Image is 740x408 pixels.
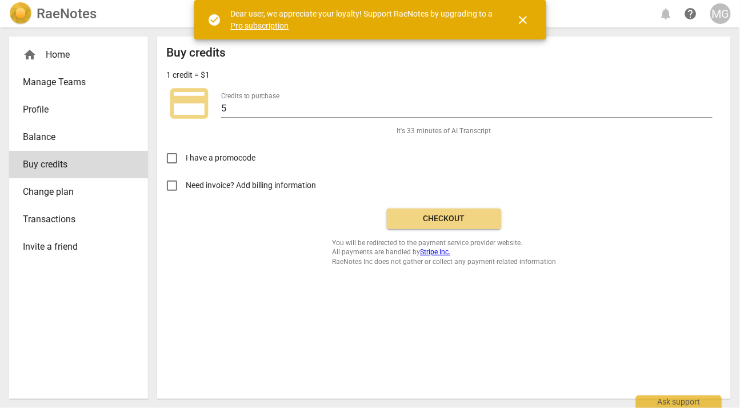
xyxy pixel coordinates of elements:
[332,238,556,267] span: You will be redirected to the payment service provider website. All payments are handled by RaeNo...
[186,152,255,164] span: I have a promocode
[396,213,492,225] span: Checkout
[636,395,722,408] div: Ask support
[387,209,501,229] button: Checkout
[9,41,148,69] div: Home
[23,103,125,117] span: Profile
[9,233,148,261] a: Invite a friend
[23,213,125,226] span: Transactions
[166,46,226,60] h2: Buy credits
[208,13,222,27] span: check_circle
[23,75,125,89] span: Manage Teams
[681,3,701,24] a: Help
[186,179,318,191] span: Need invoice? Add billing information
[517,13,530,27] span: close
[23,130,125,144] span: Balance
[231,8,496,31] div: Dear user, we appreciate your loyalty! Support RaeNotes by upgrading to a
[166,81,212,126] span: credit_card
[9,206,148,233] a: Transactions
[23,48,125,62] div: Home
[231,21,289,30] a: Pro subscription
[9,178,148,206] a: Change plan
[23,185,125,199] span: Change plan
[166,69,210,81] p: 1 credit = $1
[23,158,125,171] span: Buy credits
[510,6,537,34] button: Close
[420,248,450,256] a: Stripe Inc.
[221,93,279,99] label: Credits to purchase
[684,7,698,21] span: help
[23,48,37,62] span: home
[9,2,32,25] img: Logo
[9,96,148,123] a: Profile
[9,69,148,96] a: Manage Teams
[710,3,731,24] button: MG
[397,126,491,136] span: It's 33 minutes of AI Transcript
[9,123,148,151] a: Balance
[9,151,148,178] a: Buy credits
[9,2,97,25] a: LogoRaeNotes
[37,6,97,22] h2: RaeNotes
[23,240,125,254] span: Invite a friend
